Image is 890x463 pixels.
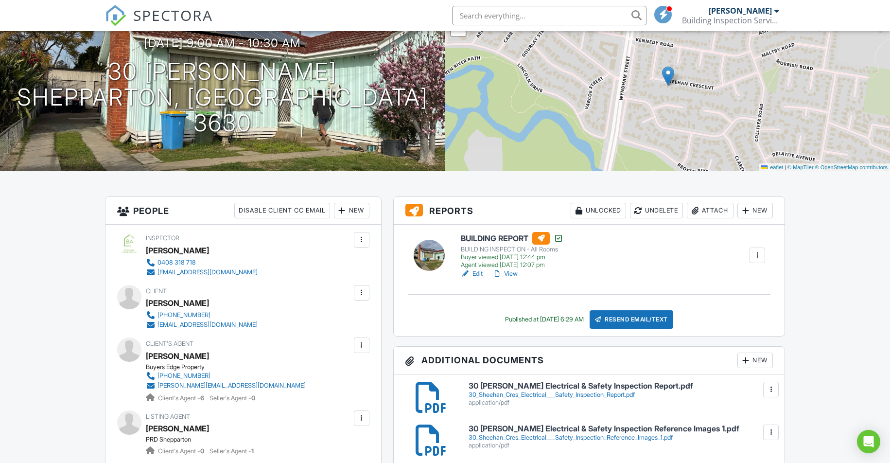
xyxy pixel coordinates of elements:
[469,399,773,407] div: application/pdf
[133,5,213,25] span: SPECTORA
[146,320,258,330] a: [EMAIL_ADDRESS][DOMAIN_NAME]
[682,16,779,25] div: Building Inspection Services
[209,447,254,455] span: Seller's Agent -
[144,36,301,50] h3: [DATE] 9:00 am - 10:30 am
[590,310,673,329] div: Resend Email/Text
[146,340,193,347] span: Client's Agent
[157,372,210,380] div: [PHONE_NUMBER]
[146,267,258,277] a: [EMAIL_ADDRESS][DOMAIN_NAME]
[461,253,563,261] div: Buyer viewed [DATE] 12:44 pm
[461,269,483,279] a: Edit
[469,434,773,442] div: 30_Sheehan_Cres_Electrical___Safety_Inspection_Reference_Images_1.pdf
[146,234,179,242] span: Inspector
[146,258,258,267] a: 0408 318 718
[234,203,330,218] div: Disable Client CC Email
[209,394,255,402] span: Seller's Agent -
[461,261,563,269] div: Agent viewed [DATE] 12:07 pm
[394,197,785,225] h3: Reports
[469,425,773,433] h6: 30 [PERSON_NAME] Electrical & Safety Inspection Reference Images 1.pdf
[815,164,888,170] a: © OpenStreetMap contributors
[157,321,258,329] div: [EMAIL_ADDRESS][DOMAIN_NAME]
[146,243,209,258] div: [PERSON_NAME]
[630,203,683,218] div: Undelete
[146,421,209,436] div: [PERSON_NAME]
[251,394,255,402] strong: 0
[146,413,190,420] span: Listing Agent
[737,203,773,218] div: New
[709,6,772,16] div: [PERSON_NAME]
[687,203,733,218] div: Attach
[461,246,563,253] div: BUILDING INSPECTION - All Rooms
[737,353,773,368] div: New
[662,66,674,86] img: Marker
[157,259,196,267] div: 0408 318 718
[146,436,254,444] div: PRD Shepparton
[146,287,167,295] span: Client
[492,269,518,279] a: View
[251,447,254,455] strong: 1
[461,232,563,269] a: BUILDING REPORT BUILDING INSPECTION - All Rooms Buyer viewed [DATE] 12:44 pm Agent viewed [DATE] ...
[158,394,206,402] span: Client's Agent -
[200,447,204,455] strong: 0
[200,394,204,402] strong: 6
[787,164,814,170] a: © MapTiler
[105,5,126,26] img: The Best Home Inspection Software - Spectora
[461,232,563,245] h6: BUILDING REPORT
[146,349,209,363] div: [PERSON_NAME]
[146,363,314,371] div: Buyers Edge Property
[157,268,258,276] div: [EMAIL_ADDRESS][DOMAIN_NAME]
[452,6,646,25] input: Search everything...
[469,391,773,399] div: 30_Sheehan_Cres_Electrical___Safety_Inspection_Report.pdf
[571,203,626,218] div: Unlocked
[158,447,206,455] span: Client's Agent -
[857,430,880,453] div: Open Intercom Messenger
[334,203,369,218] div: New
[469,425,773,449] a: 30 [PERSON_NAME] Electrical & Safety Inspection Reference Images 1.pdf 30_Sheehan_Cres_Electrical...
[469,442,773,449] div: application/pdf
[105,197,381,225] h3: People
[146,296,209,310] div: [PERSON_NAME]
[785,164,786,170] span: |
[157,382,306,390] div: [PERSON_NAME][EMAIL_ADDRESS][DOMAIN_NAME]
[761,164,783,170] a: Leaflet
[16,59,430,136] h1: 30 [PERSON_NAME] Shepparton, [GEOGRAPHIC_DATA] 3630
[146,381,306,391] a: [PERSON_NAME][EMAIL_ADDRESS][DOMAIN_NAME]
[105,13,213,34] a: SPECTORA
[469,382,773,391] h6: 30 [PERSON_NAME] Electrical & Safety Inspection Report.pdf
[505,316,584,323] div: Published at [DATE] 6:29 AM
[157,311,210,319] div: [PHONE_NUMBER]
[469,382,773,407] a: 30 [PERSON_NAME] Electrical & Safety Inspection Report.pdf 30_Sheehan_Cres_Electrical___Safety_In...
[146,310,258,320] a: [PHONE_NUMBER]
[146,371,306,381] a: [PHONE_NUMBER]
[394,347,785,374] h3: Additional Documents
